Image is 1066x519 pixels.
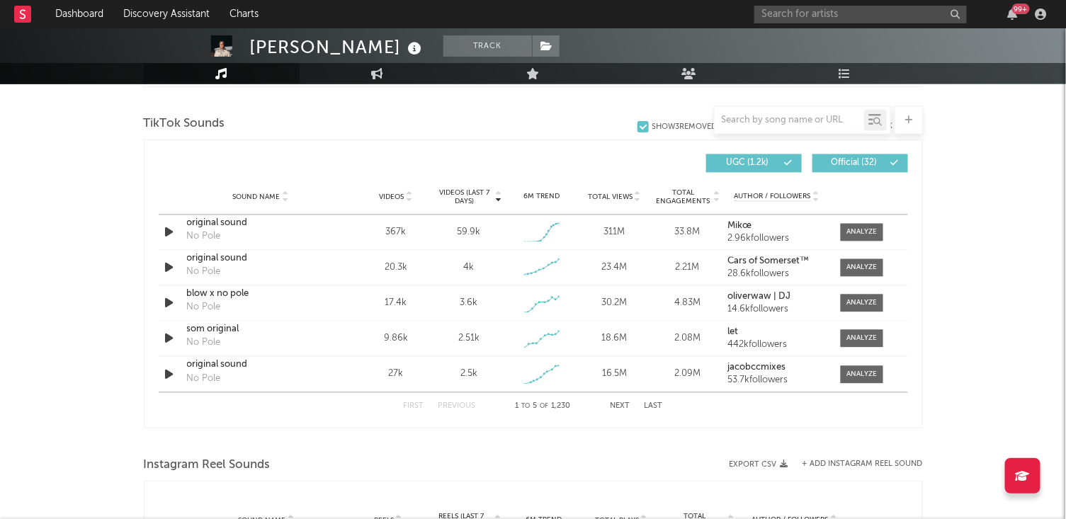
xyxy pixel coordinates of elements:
div: 59.9k [457,226,480,240]
input: Search for artists [754,6,967,23]
strong: Cars of Somerset™ [727,257,809,266]
div: No Pole [187,372,221,387]
span: Total Engagements [654,189,712,206]
div: No Pole [187,301,221,315]
div: + Add Instagram Reel Sound [788,460,923,468]
div: 18.6M [582,332,647,346]
a: jacobccmixes [727,363,826,373]
span: Total Views [588,193,633,202]
div: 20.3k [363,261,429,275]
div: 30.2M [582,297,647,311]
div: 4.83M [654,297,720,311]
div: 2.09M [654,367,720,382]
strong: let [727,328,738,337]
div: [PERSON_NAME] [250,35,426,59]
div: 2.5k [460,367,477,382]
button: First [404,403,424,411]
div: No Pole [187,266,221,280]
div: 27k [363,367,429,382]
div: 17.4k [363,297,429,311]
div: 2.21M [654,261,720,275]
button: Next [611,403,630,411]
span: of [540,404,549,410]
div: 2.51k [458,332,480,346]
span: to [522,404,531,410]
span: Official ( 32 ) [822,159,887,168]
button: 99+ [1008,8,1018,20]
button: + Add Instagram Reel Sound [803,460,923,468]
div: No Pole [187,230,221,244]
div: 4k [463,261,474,275]
strong: oliverwaw | DJ [727,292,790,302]
span: Videos [380,193,404,202]
span: UGC ( 1.2k ) [715,159,781,168]
button: Previous [438,403,476,411]
div: 14.6k followers [727,305,826,315]
span: Videos (last 7 days) [436,189,493,206]
div: 3.6k [460,297,477,311]
a: oliverwaw | DJ [727,292,826,302]
span: Instagram Reel Sounds [144,457,271,474]
div: No Pole [187,336,221,350]
div: 367k [363,226,429,240]
button: Last [645,403,663,411]
div: 2.96k followers [727,234,826,244]
div: 2.08M [654,332,720,346]
button: Official(32) [812,154,908,173]
button: Export CSV [730,460,788,469]
a: original sound [187,252,335,266]
div: 99 + [1012,4,1030,14]
button: UGC(1.2k) [706,154,802,173]
span: Author / Followers [735,193,811,202]
a: original sound [187,217,335,231]
input: Search by song name or URL [715,115,864,127]
button: Track [443,35,532,57]
div: 23.4M [582,261,647,275]
span: Sound Name [233,193,280,202]
div: 6M Trend [509,192,574,203]
a: blow x no pole [187,287,335,302]
div: 311M [582,226,647,240]
div: 9.86k [363,332,429,346]
strong: Mikœ [727,222,752,231]
div: 442k followers [727,341,826,350]
div: 16.5M [582,367,647,382]
a: som original [187,323,335,337]
a: Mikœ [727,222,826,232]
div: 28.6k followers [727,270,826,280]
strong: jacobccmixes [727,363,786,372]
a: original sound [187,358,335,372]
div: 53.7k followers [727,376,826,386]
div: 1 5 1,230 [504,399,582,416]
a: let [727,328,826,338]
div: 33.8M [654,226,720,240]
a: Cars of Somerset™ [727,257,826,267]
